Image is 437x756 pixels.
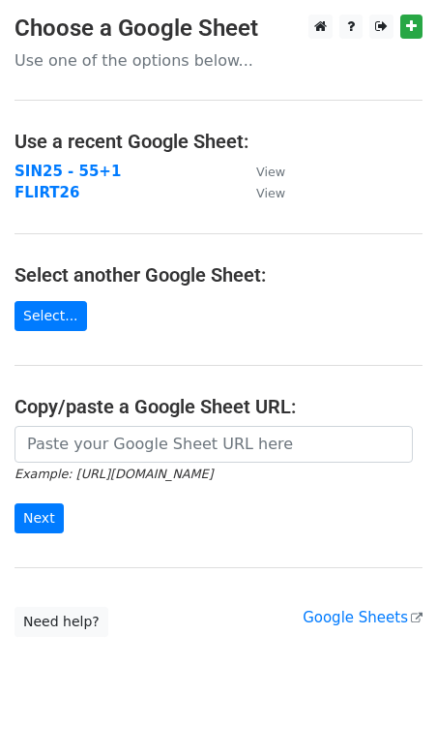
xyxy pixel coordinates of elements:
[15,607,108,637] a: Need help?
[15,163,121,180] a: SIN25 - 55+1
[15,130,422,153] h4: Use a recent Google Sheet:
[256,165,285,179] small: View
[340,663,437,756] iframe: Chat Widget
[15,15,422,43] h3: Choose a Google Sheet
[237,184,285,201] a: View
[15,263,422,287] h4: Select another Google Sheet:
[15,184,79,201] a: FLIRT26
[15,467,213,481] small: Example: [URL][DOMAIN_NAME]
[15,50,422,71] p: Use one of the options below...
[15,301,87,331] a: Select...
[15,426,413,463] input: Paste your Google Sheet URL here
[15,503,64,533] input: Next
[303,609,422,626] a: Google Sheets
[237,163,285,180] a: View
[15,395,422,418] h4: Copy/paste a Google Sheet URL:
[256,186,285,200] small: View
